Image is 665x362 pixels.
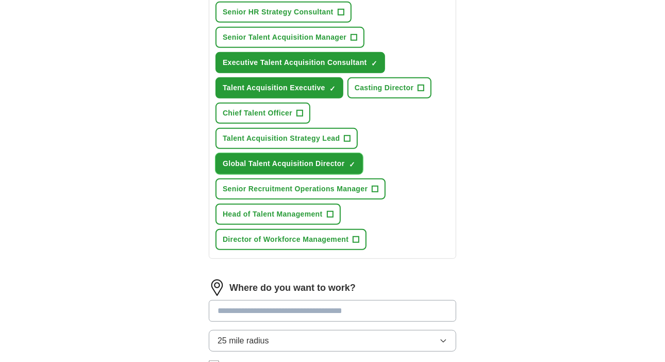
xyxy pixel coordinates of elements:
[349,160,355,169] span: ✓
[223,234,348,245] span: Director of Workforce Management
[223,83,325,93] span: Talent Acquisition Executive
[223,158,345,169] span: Global Talent Acquisition Director
[371,59,377,68] span: ✓
[215,153,363,174] button: Global Talent Acquisition Director✓
[215,77,343,98] button: Talent Acquisition Executive✓
[223,209,323,220] span: Head of Talent Management
[209,279,225,296] img: location.png
[218,335,269,347] span: 25 mile radius
[223,57,367,68] span: Executive Talent Acquisition Consultant
[215,128,358,149] button: Talent Acquisition Strategy Lead
[215,178,386,200] button: Senior Recruitment Operations Manager
[223,133,340,144] span: Talent Acquisition Strategy Lead
[329,85,336,93] span: ✓
[209,330,456,352] button: 25 mile radius
[229,281,356,295] label: Where do you want to work?
[347,77,432,98] button: Casting Director
[215,229,367,250] button: Director of Workforce Management
[355,83,414,93] span: Casting Director
[215,27,364,48] button: Senior Talent Acquisition Manager
[223,32,346,43] span: Senior Talent Acquisition Manager
[215,2,352,23] button: Senior HR Strategy Consultant
[223,7,334,18] span: Senior HR Strategy Consultant
[223,108,292,119] span: Chief Talent Officer
[223,184,368,194] span: Senior Recruitment Operations Manager
[215,204,341,225] button: Head of Talent Management
[215,103,310,124] button: Chief Talent Officer
[215,52,385,73] button: Executive Talent Acquisition Consultant✓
